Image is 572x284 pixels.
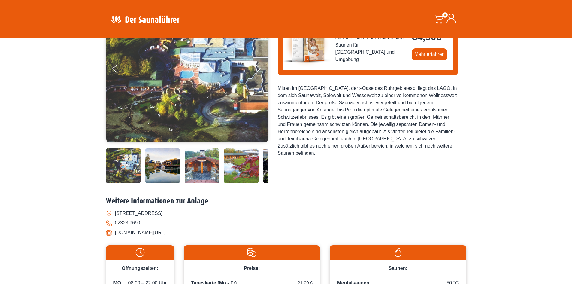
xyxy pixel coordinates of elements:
[412,48,447,60] a: Mehr erfahren
[106,197,466,206] h2: Weitere Informationen zur Anlage
[122,266,158,271] span: Öffnungszeiten:
[106,218,466,228] li: 02323 969 0
[109,248,171,257] img: Uhr-weiss.svg
[333,248,463,257] img: Flamme-weiss.svg
[106,209,466,218] li: [STREET_ADDRESS]
[244,266,260,271] span: Preise:
[436,32,441,42] span: €
[106,228,466,237] li: [DOMAIN_NAME][URL]
[389,266,407,271] span: Saunen:
[442,12,448,18] span: 0
[255,63,270,78] button: Next
[412,32,441,42] bdi: 34,90
[278,85,458,157] div: Mitten im [GEOGRAPHIC_DATA], der »Oase des Ruhrgebietes«, liegt das LAGO, in dem sich Saunawelt, ...
[283,20,331,68] img: der-saunafuehrer-2025-west.jpg
[112,63,127,78] button: Previous
[187,248,317,257] img: Preise-weiss.svg
[335,27,407,63] span: Saunaführer West 2025/2026 - mit mehr als 60 der beliebtesten Saunen für [GEOGRAPHIC_DATA] und Um...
